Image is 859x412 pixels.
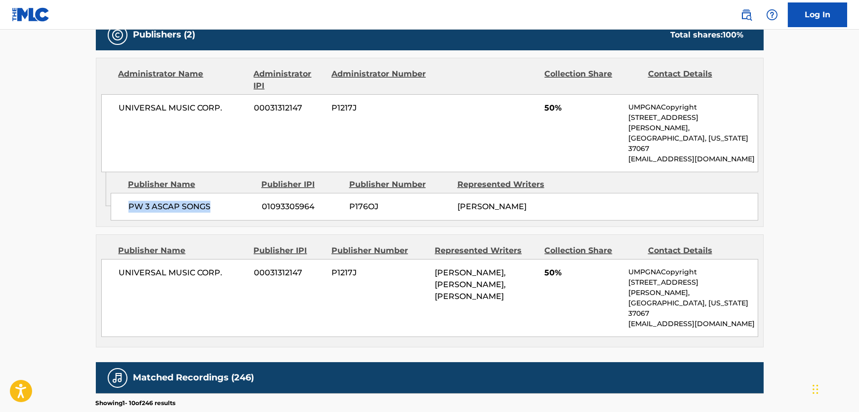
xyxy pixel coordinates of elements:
span: 00031312147 [254,267,324,279]
span: P1217J [331,102,427,114]
div: Help [762,5,782,25]
img: Publishers [112,29,123,41]
a: Public Search [736,5,756,25]
div: Contact Details [648,245,744,257]
div: Administrator Number [331,68,427,92]
div: Represented Writers [435,245,537,257]
p: [GEOGRAPHIC_DATA], [US_STATE] 37067 [628,133,757,154]
span: 50% [544,267,621,279]
span: 50% [544,102,621,114]
div: Publisher Name [119,245,246,257]
span: P176OJ [349,201,450,213]
div: Drag [813,375,818,404]
span: P1217J [331,267,427,279]
p: [EMAIL_ADDRESS][DOMAIN_NAME] [628,319,757,329]
h5: Publishers (2) [133,29,196,40]
div: Administrator IPI [254,68,324,92]
h5: Matched Recordings (246) [133,372,254,383]
span: PW 3 ASCAP SONGS [128,201,254,213]
span: [PERSON_NAME], [PERSON_NAME], [PERSON_NAME] [435,268,506,301]
div: Publisher IPI [254,245,324,257]
div: Publisher IPI [261,179,342,190]
img: help [766,9,778,21]
p: [EMAIL_ADDRESS][DOMAIN_NAME] [628,154,757,164]
div: Collection Share [544,68,640,92]
div: Collection Share [544,245,640,257]
p: [STREET_ADDRESS][PERSON_NAME], [628,277,757,298]
img: Matched Recordings [112,372,123,384]
span: [PERSON_NAME] [457,202,527,211]
span: 00031312147 [254,102,324,114]
img: search [740,9,752,21]
p: Showing 1 - 10 of 246 results [96,399,176,408]
div: Administrator Name [119,68,246,92]
a: Log In [788,2,847,27]
p: [GEOGRAPHIC_DATA], [US_STATE] 37067 [628,298,757,319]
img: MLC Logo [12,7,50,22]
div: Publisher Number [349,179,450,190]
iframe: Chat Widget [810,365,859,412]
div: Contact Details [648,68,744,92]
div: Publisher Name [128,179,254,190]
div: Total shares: [671,29,744,41]
span: 01093305964 [262,201,342,213]
p: [STREET_ADDRESS][PERSON_NAME], [628,112,757,133]
span: UNIVERSAL MUSIC CORP. [119,267,247,279]
div: Publisher Number [331,245,427,257]
div: Represented Writers [457,179,558,190]
p: UMPGNACopyright [628,267,757,277]
span: UNIVERSAL MUSIC CORP. [119,102,247,114]
p: UMPGNACopyright [628,102,757,112]
span: 100 % [723,30,744,39]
